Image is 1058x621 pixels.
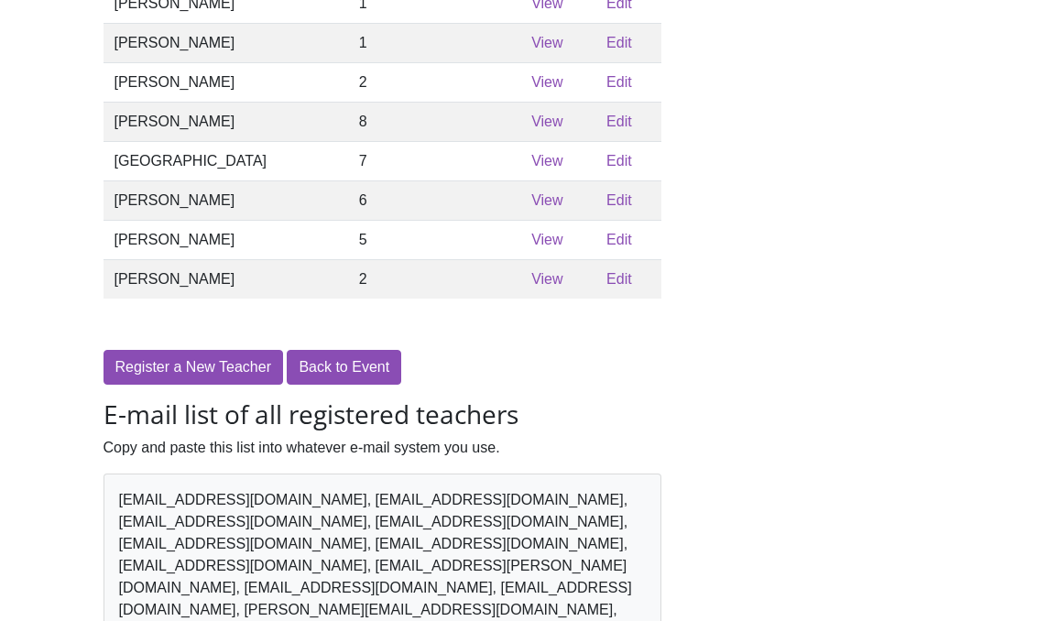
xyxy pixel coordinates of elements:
a: Edit [606,192,632,208]
a: Register a New Teacher [104,350,283,385]
a: View [531,35,562,50]
a: View [531,74,562,90]
a: View [531,232,562,247]
p: Copy and paste this list into whatever e-mail system you use. [104,437,662,459]
a: View [531,271,562,287]
a: View [531,114,562,129]
a: Edit [606,35,632,50]
td: 2 [348,259,520,299]
a: Edit [606,271,632,287]
td: [PERSON_NAME] [104,62,348,102]
a: View [531,192,562,208]
td: [PERSON_NAME] [104,102,348,141]
a: Edit [606,232,632,247]
td: 8 [348,102,520,141]
td: 7 [348,141,520,180]
td: [PERSON_NAME] [104,180,348,220]
h3: E-mail list of all registered teachers [104,399,662,430]
a: Back to Event [287,350,401,385]
a: Edit [606,114,632,129]
a: Edit [606,74,632,90]
td: 1 [348,23,520,62]
td: [GEOGRAPHIC_DATA] [104,141,348,180]
a: Edit [606,153,632,169]
td: 5 [348,220,520,259]
a: View [531,153,562,169]
td: 2 [348,62,520,102]
td: [PERSON_NAME] [104,259,348,299]
td: [PERSON_NAME] [104,220,348,259]
td: 6 [348,180,520,220]
td: [PERSON_NAME] [104,23,348,62]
